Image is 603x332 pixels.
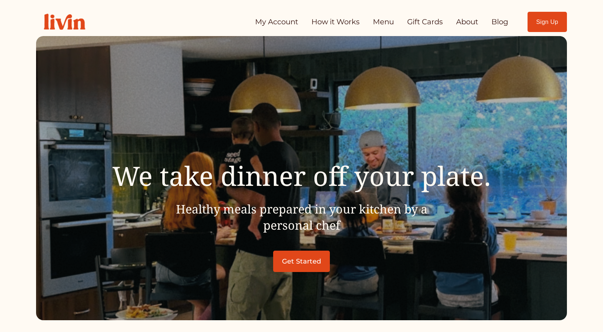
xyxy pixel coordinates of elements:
a: Get Started [273,251,330,272]
span: Healthy meals prepared in your kitchen by a personal chef [176,201,427,233]
a: Blog [491,15,508,29]
a: My Account [255,15,298,29]
a: Menu [373,15,394,29]
a: How it Works [311,15,360,29]
a: Sign Up [528,12,567,32]
span: We take dinner off your plate. [112,158,491,194]
img: Livin [36,6,93,38]
a: About [456,15,478,29]
a: Gift Cards [407,15,443,29]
